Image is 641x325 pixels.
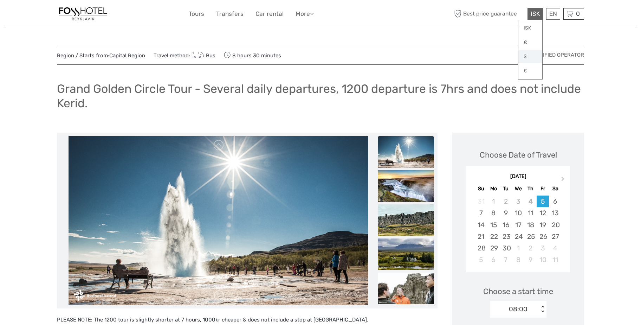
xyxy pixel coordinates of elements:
[500,254,512,266] div: Choose Tuesday, October 7th, 2025
[531,10,540,17] span: ISK
[296,9,314,19] a: More
[500,196,512,207] div: Not available Tuesday, September 2nd, 2025
[524,231,537,242] div: Choose Thursday, September 25th, 2025
[500,231,512,242] div: Choose Tuesday, September 23rd, 2025
[475,219,487,231] div: Choose Sunday, September 14th, 2025
[480,149,557,160] div: Choose Date of Travel
[475,196,487,207] div: Not available Sunday, August 31st, 2025
[524,196,537,207] div: Not available Thursday, September 4th, 2025
[549,242,561,254] div: Choose Saturday, October 4th, 2025
[512,196,524,207] div: Not available Wednesday, September 3rd, 2025
[549,196,561,207] div: Choose Saturday, September 6th, 2025
[475,231,487,242] div: Choose Sunday, September 21st, 2025
[537,196,549,207] div: Choose Friday, September 5th, 2025
[558,175,569,186] button: Next Month
[537,219,549,231] div: Choose Friday, September 19th, 2025
[537,254,549,266] div: Choose Friday, October 10th, 2025
[57,82,584,110] h1: Grand Golden Circle Tour - Several daily departures, 1200 departure is 7hrs and does not include ...
[518,65,542,77] a: £
[378,136,434,168] img: ca88f6bc8b6f402aaafe8f14d1693088_slider_thumbnail.jpeg
[487,219,500,231] div: Choose Monday, September 15th, 2025
[524,219,537,231] div: Choose Thursday, September 18th, 2025
[378,238,434,270] img: e4c9254e5c214453bee7519d1a099e85_slider_thumbnail.jpeg
[378,273,434,304] img: 41df788246ac4d7fbc38e12ac83cbd5a_slider_thumbnail.jpeg
[524,242,537,254] div: Choose Thursday, October 2nd, 2025
[500,219,512,231] div: Choose Tuesday, September 16th, 2025
[487,254,500,266] div: Choose Monday, October 6th, 2025
[109,52,145,59] a: Capital Region
[549,231,561,242] div: Choose Saturday, September 27th, 2025
[518,22,542,34] a: ISK
[512,254,524,266] div: Choose Wednesday, October 8th, 2025
[549,184,561,193] div: Sa
[487,184,500,193] div: Mo
[475,242,487,254] div: Choose Sunday, September 28th, 2025
[190,52,215,59] a: Bus
[537,231,549,242] div: Choose Friday, September 26th, 2025
[487,231,500,242] div: Choose Monday, September 22nd, 2025
[378,204,434,236] img: 033369afb29949fa821be978296f1bca_slider_thumbnail.jpeg
[518,50,542,63] a: $
[549,207,561,219] div: Choose Saturday, September 13th, 2025
[475,184,487,193] div: Su
[475,254,487,266] div: Choose Sunday, October 5th, 2025
[255,9,284,19] a: Car rental
[475,207,487,219] div: Choose Sunday, September 7th, 2025
[537,242,549,254] div: Choose Friday, October 3rd, 2025
[524,207,537,219] div: Choose Thursday, September 11th, 2025
[512,219,524,231] div: Choose Wednesday, September 17th, 2025
[487,196,500,207] div: Not available Monday, September 1st, 2025
[10,12,79,18] p: We're away right now. Please check back later!
[487,242,500,254] div: Choose Monday, September 29th, 2025
[539,306,545,313] div: < >
[524,254,537,266] div: Choose Thursday, October 9th, 2025
[500,242,512,254] div: Choose Tuesday, September 30th, 2025
[512,231,524,242] div: Choose Wednesday, September 24th, 2025
[575,10,581,17] span: 0
[546,8,560,20] div: EN
[487,207,500,219] div: Choose Monday, September 8th, 2025
[57,5,109,23] img: 1357-20722262-a0dc-4fd2-8fc5-b62df901d176_logo_small.jpg
[537,207,549,219] div: Choose Friday, September 12th, 2025
[154,50,215,60] span: Travel method:
[500,207,512,219] div: Choose Tuesday, September 9th, 2025
[57,317,368,323] span: PLEASE NOTE: The 1200 tour is slightly shorter at 7 hours, 1000kr cheaper & does not include a st...
[512,184,524,193] div: We
[524,184,537,193] div: Th
[549,219,561,231] div: Choose Saturday, September 20th, 2025
[533,51,584,59] span: Verified Operator
[69,136,368,305] img: ca88f6bc8b6f402aaafe8f14d1693088_main_slider.jpeg
[57,52,145,59] span: Region / Starts from:
[512,207,524,219] div: Choose Wednesday, September 10th, 2025
[81,11,89,19] button: Open LiveChat chat widget
[452,8,526,20] span: Best price guarantee
[518,36,542,49] a: €
[537,184,549,193] div: Fr
[509,305,527,314] div: 08:00
[483,286,553,297] span: Choose a start time
[500,184,512,193] div: Tu
[466,173,570,180] div: [DATE]
[549,254,561,266] div: Choose Saturday, October 11th, 2025
[189,9,204,19] a: Tours
[224,50,281,60] span: 8 hours 30 minutes
[468,196,568,266] div: month 2025-09
[378,170,434,202] img: da412d1465b341ee86b5ec7ec4c55af8_slider_thumbnail.jpeg
[512,242,524,254] div: Choose Wednesday, October 1st, 2025
[216,9,244,19] a: Transfers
